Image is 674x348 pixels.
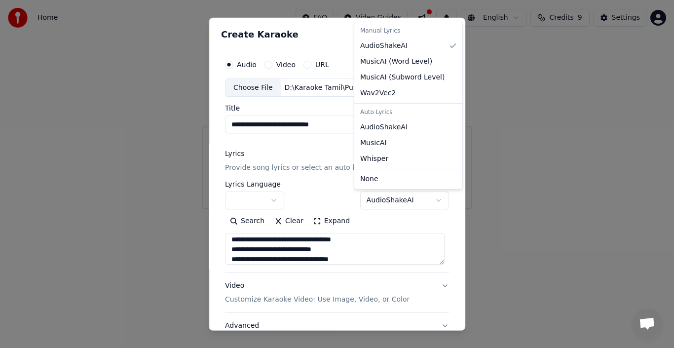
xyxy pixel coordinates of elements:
[360,88,396,98] span: Wav2Vec2
[360,57,432,67] span: MusicAI ( Word Level )
[356,24,460,38] div: Manual Lyrics
[360,174,378,184] span: None
[360,122,408,132] span: AudioShakeAI
[360,154,388,164] span: Whisper
[356,106,460,119] div: Auto Lyrics
[360,138,387,148] span: MusicAI
[360,73,445,82] span: MusicAI ( Subword Level )
[360,41,408,51] span: AudioShakeAI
